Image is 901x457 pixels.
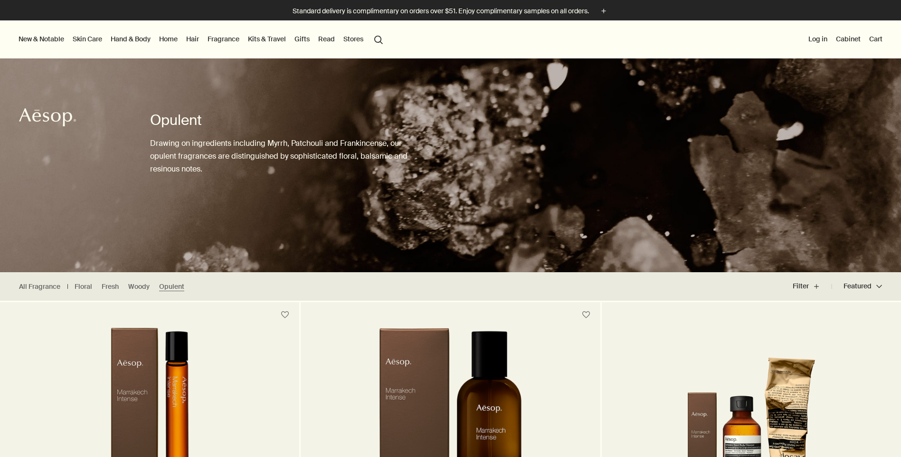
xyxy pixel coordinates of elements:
nav: supplementary [806,20,884,58]
button: Save to cabinet [276,306,294,324]
a: Opulent [159,282,184,291]
a: Home [157,33,180,45]
button: Filter [793,275,832,298]
button: Cart [867,33,884,45]
nav: primary [17,20,387,58]
button: Open search [370,30,387,48]
button: New & Notable [17,33,66,45]
p: Standard delivery is complimentary on orders over $51. Enjoy complimentary samples on all orders. [293,6,589,16]
button: Standard delivery is complimentary on orders over $51. Enjoy complimentary samples on all orders. [293,6,609,17]
a: Aesop [17,105,78,132]
a: Read [316,33,337,45]
svg: Aesop [19,108,76,127]
p: Drawing on ingredients including Myrrh, Patchouli and Frankincense, our opulent fragrances are di... [150,137,412,176]
a: Skin Care [71,33,104,45]
button: Featured [832,275,882,298]
a: All Fragrance [19,282,60,291]
button: Save to cabinet [578,306,595,324]
a: Hand & Body [109,33,152,45]
button: Stores [341,33,365,45]
a: Hair [184,33,201,45]
a: Woody [128,282,150,291]
a: Floral [75,282,92,291]
button: Log in [806,33,829,45]
h1: Opulent [150,111,412,130]
a: Fresh [102,282,119,291]
a: Gifts [293,33,312,45]
a: Fragrance [206,33,241,45]
a: Cabinet [834,33,863,45]
a: Kits & Travel [246,33,288,45]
